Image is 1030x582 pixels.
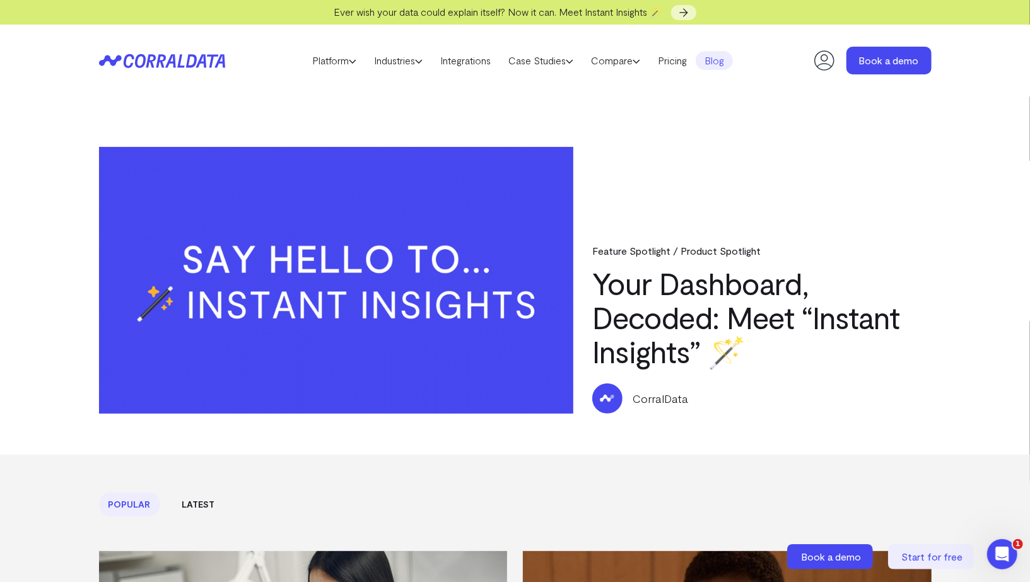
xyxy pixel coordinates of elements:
[802,550,862,562] span: Book a demo
[633,390,688,407] p: CorralData
[365,51,431,70] a: Industries
[592,245,932,257] div: Feature Spotlight / Product Spotlight
[334,6,662,18] span: Ever wish your data could explain itself? Now it can. Meet Instant Insights 🪄
[582,51,649,70] a: Compare
[902,550,963,562] span: Start for free
[99,492,160,516] a: Popular
[592,265,899,370] a: Your Dashboard, Decoded: Meet “Instant Insights” 🪄
[173,492,225,516] a: Latest
[500,51,582,70] a: Case Studies
[1013,539,1023,549] span: 1
[303,51,365,70] a: Platform
[987,539,1017,569] iframe: Intercom live chat
[649,51,696,70] a: Pricing
[431,51,500,70] a: Integrations
[888,544,976,569] a: Start for free
[787,544,875,569] a: Book a demo
[696,51,733,70] a: Blog
[846,47,932,74] a: Book a demo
